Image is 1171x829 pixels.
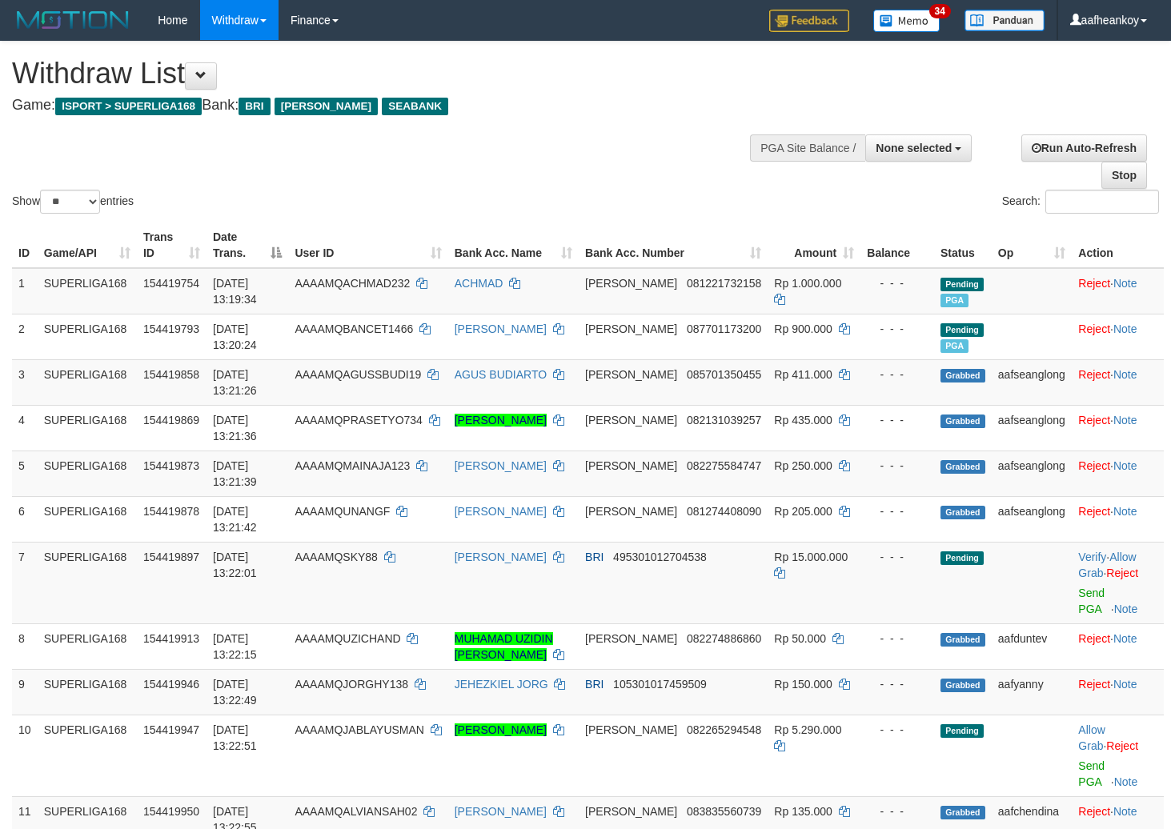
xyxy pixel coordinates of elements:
span: Rp 900.000 [774,322,832,335]
span: Rp 411.000 [774,368,832,381]
span: 154419754 [143,277,199,290]
th: Amount: activate to sort column ascending [768,222,860,268]
span: Copy 081221732158 to clipboard [687,277,761,290]
a: Reject [1106,739,1138,752]
a: Send PGA [1078,587,1105,615]
a: MUHAMAD UZIDIN [PERSON_NAME] [455,632,553,661]
a: Stop [1101,162,1147,189]
span: Copy 082265294548 to clipboard [687,723,761,736]
span: 154419950 [143,805,199,818]
td: · [1072,359,1164,405]
a: Run Auto-Refresh [1021,134,1147,162]
span: Copy 081274408090 to clipboard [687,505,761,518]
span: AAAAMQUZICHAND [295,632,400,645]
span: · [1078,551,1136,579]
span: Copy 105301017459509 to clipboard [613,678,707,691]
a: Verify [1078,551,1106,563]
a: Allow Grab [1078,723,1105,752]
span: ISPORT > SUPERLIGA168 [55,98,202,115]
a: Note [1113,678,1137,691]
a: Note [1113,277,1137,290]
img: Button%20Memo.svg [873,10,940,32]
span: [DATE] 13:22:15 [213,632,257,661]
span: [DATE] 13:21:39 [213,459,257,488]
span: Rp 135.000 [774,805,832,818]
th: Trans ID: activate to sort column ascending [137,222,207,268]
td: · [1072,496,1164,542]
a: Reject [1078,505,1110,518]
span: Grabbed [940,806,985,819]
td: aafduntev [992,623,1073,669]
div: - - - [867,722,928,738]
span: Rp 15.000.000 [774,551,848,563]
a: Reject [1078,322,1110,335]
th: Action [1072,222,1164,268]
a: Send PGA [1078,759,1105,788]
a: Note [1113,805,1137,818]
td: aafseanglong [992,451,1073,496]
span: Copy 087701173200 to clipboard [687,322,761,335]
span: [PERSON_NAME] [585,277,677,290]
span: 154419858 [143,368,199,381]
a: JEHEZKIEL JORG [455,678,548,691]
a: Reject [1078,414,1110,427]
a: Note [1113,414,1137,427]
span: Copy 082131039257 to clipboard [687,414,761,427]
span: Rp 250.000 [774,459,832,472]
span: [PERSON_NAME] [585,805,677,818]
span: [PERSON_NAME] [585,632,677,645]
td: · [1072,405,1164,451]
a: Reject [1078,678,1110,691]
img: Feedback.jpg [769,10,849,32]
span: AAAAMQSKY88 [295,551,378,563]
td: 1 [12,268,38,314]
th: Op: activate to sort column ascending [992,222,1073,268]
td: · [1072,451,1164,496]
div: - - - [867,458,928,474]
span: BRI [585,678,604,691]
span: AAAAMQAGUSSBUDI19 [295,368,421,381]
td: SUPERLIGA168 [38,405,137,451]
span: [PERSON_NAME] [585,322,677,335]
a: Note [1113,459,1137,472]
span: 154419878 [143,505,199,518]
td: · [1072,715,1164,796]
a: [PERSON_NAME] [455,551,547,563]
div: - - - [867,412,928,428]
td: 4 [12,405,38,451]
span: 154419946 [143,678,199,691]
span: AAAAMQACHMAD232 [295,277,410,290]
td: SUPERLIGA168 [38,314,137,359]
td: SUPERLIGA168 [38,496,137,542]
span: Rp 435.000 [774,414,832,427]
span: AAAAMQBANCET1466 [295,322,413,335]
a: Note [1113,322,1137,335]
span: [PERSON_NAME] [585,723,677,736]
span: Grabbed [940,633,985,647]
td: · [1072,623,1164,669]
a: [PERSON_NAME] [455,459,547,472]
td: aafseanglong [992,359,1073,405]
div: - - - [867,549,928,565]
span: None selected [876,142,952,154]
td: 3 [12,359,38,405]
div: PGA Site Balance / [750,134,865,162]
td: 8 [12,623,38,669]
div: - - - [867,366,928,382]
th: Status [934,222,992,268]
span: Grabbed [940,460,985,474]
span: [DATE] 13:21:36 [213,414,257,443]
h4: Game: Bank: [12,98,764,114]
td: 10 [12,715,38,796]
span: Rp 205.000 [774,505,832,518]
a: Reject [1078,805,1110,818]
td: SUPERLIGA168 [38,542,137,623]
span: 154419873 [143,459,199,472]
td: aafseanglong [992,405,1073,451]
span: Marked by aafounsreynich [940,339,968,353]
span: Rp 150.000 [774,678,832,691]
div: - - - [867,275,928,291]
span: [PERSON_NAME] [275,98,378,115]
label: Search: [1002,190,1159,214]
th: Bank Acc. Number: activate to sort column ascending [579,222,768,268]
